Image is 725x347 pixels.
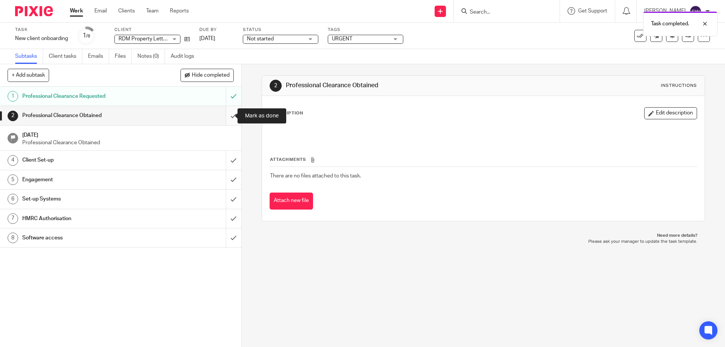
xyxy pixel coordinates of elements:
[86,34,90,38] small: /8
[8,194,18,204] div: 6
[332,36,352,42] span: URGENT
[22,174,153,185] h1: Engagement
[328,27,403,33] label: Tags
[170,7,189,15] a: Reports
[22,139,234,147] p: Professional Clearance Obtained
[15,27,68,33] label: Task
[88,49,109,64] a: Emails
[119,36,182,42] span: RDM Property Lettings Ltd
[247,36,274,42] span: Not started
[690,5,702,17] img: svg%3E
[49,49,82,64] a: Client tasks
[171,49,200,64] a: Audit logs
[22,130,234,139] h1: [DATE]
[651,20,689,28] p: Task completed.
[115,49,132,64] a: Files
[8,174,18,185] div: 5
[8,111,18,121] div: 2
[8,155,18,166] div: 4
[199,27,233,33] label: Due by
[270,80,282,92] div: 2
[15,35,68,42] div: New client onboarding
[661,83,697,89] div: Instructions
[15,6,53,16] img: Pixie
[22,154,153,166] h1: Client Set-up
[22,232,153,244] h1: Software access
[8,233,18,243] div: 8
[22,110,153,121] h1: Professional Clearance Obtained
[644,107,697,119] button: Edit description
[137,49,165,64] a: Notes (0)
[180,69,234,82] button: Hide completed
[192,72,230,79] span: Hide completed
[22,213,153,224] h1: HMRC Authorisation
[286,82,500,89] h1: Professional Clearance Obtained
[270,110,303,116] p: Description
[146,7,159,15] a: Team
[243,27,318,33] label: Status
[269,239,697,245] p: Please ask your manager to update the task template.
[94,7,107,15] a: Email
[199,36,215,41] span: [DATE]
[22,193,153,205] h1: Set-up Systems
[83,31,90,40] div: 1
[269,233,697,239] p: Need more details?
[15,49,43,64] a: Subtasks
[270,173,361,179] span: There are no files attached to this task.
[270,193,313,210] button: Attach new file
[70,7,83,15] a: Work
[8,91,18,102] div: 1
[8,69,49,82] button: + Add subtask
[118,7,135,15] a: Clients
[8,213,18,224] div: 7
[114,27,190,33] label: Client
[22,91,153,102] h1: Professional Clearance Requested
[270,157,306,162] span: Attachments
